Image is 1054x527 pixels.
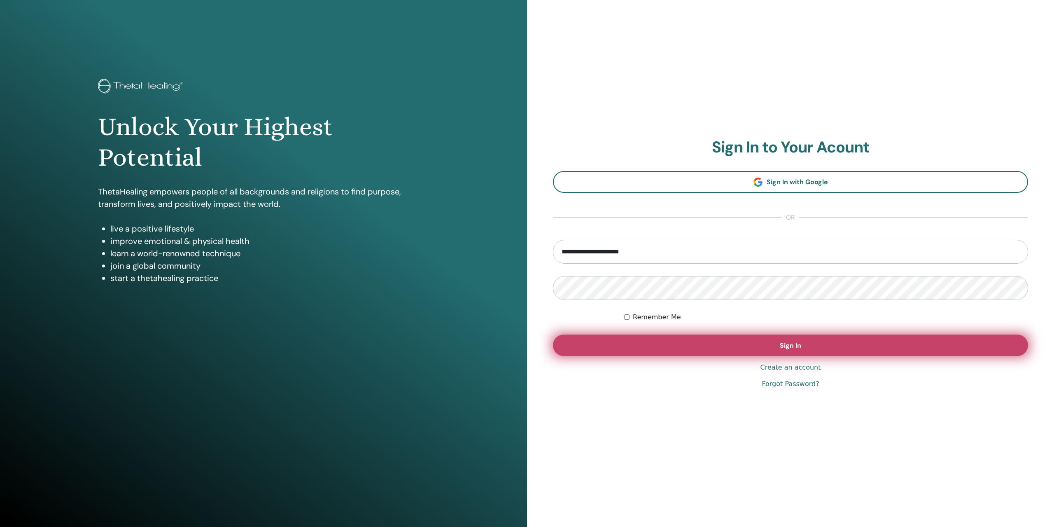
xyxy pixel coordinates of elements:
h2: Sign In to Your Acount [553,138,1028,157]
li: improve emotional & physical health [110,235,429,247]
li: start a thetahealing practice [110,272,429,284]
a: Forgot Password? [762,379,819,389]
span: Sign In [780,341,801,350]
a: Create an account [760,363,821,372]
li: live a positive lifestyle [110,223,429,235]
h1: Unlock Your Highest Potential [98,112,429,173]
li: learn a world-renowned technique [110,247,429,260]
li: join a global community [110,260,429,272]
p: ThetaHealing empowers people of all backgrounds and religions to find purpose, transform lives, a... [98,185,429,210]
span: or [782,213,799,223]
a: Sign In with Google [553,171,1028,193]
div: Keep me authenticated indefinitely or until I manually logout [624,312,1028,322]
label: Remember Me [633,312,681,322]
span: Sign In with Google [767,178,828,186]
button: Sign In [553,335,1028,356]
